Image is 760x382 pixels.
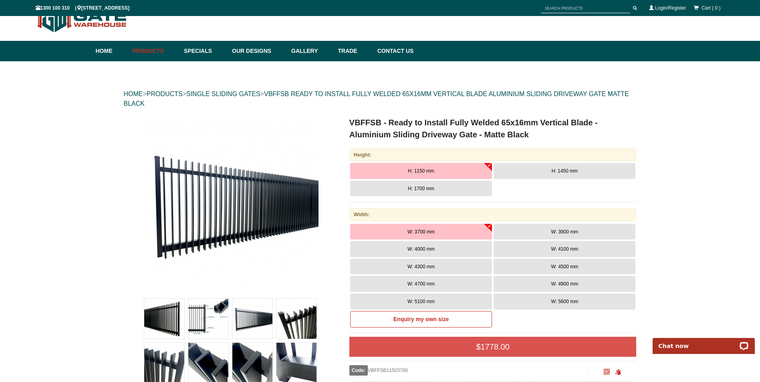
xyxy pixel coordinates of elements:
span: W: 4900 mm [551,281,578,287]
div: > > > [124,81,637,117]
div: Width: [349,208,637,221]
button: W: 5600 mm [494,294,635,310]
img: VBFFSB - Ready to Install Fully Welded 65x16mm Vertical Blade - Aluminium Sliding Driveway Gate -... [144,299,184,339]
button: W: 4100 mm [494,241,635,257]
a: VBFFSB READY TO INSTALL FULLY WELDED 65X16MM VERTICAL BLADE ALUMINIUM SLIDING DRIVEWAY GATE MATTE... [124,90,629,107]
button: H: 1450 mm [494,163,635,179]
a: Gallery [287,41,334,61]
a: Contact Us [373,41,414,61]
button: W: 3700 mm [350,224,492,240]
div: VBFFSB11503700 [349,365,589,376]
button: H: 1700 mm [350,181,492,197]
a: Our Designs [228,41,287,61]
span: W: 4100 mm [551,246,578,252]
span: W: 4000 mm [407,246,435,252]
span: W: 3700 mm [407,229,435,235]
span: W: 3900 mm [551,229,578,235]
button: W: 3900 mm [494,224,635,240]
a: VBFFSB - Ready to Install Fully Welded 65x16mm Vertical Blade - Aluminium Sliding Driveway Gate -... [125,117,337,293]
img: VBFFSB - Ready to Install Fully Welded 65x16mm Vertical Blade - Aluminium Sliding Driveway Gate -... [188,299,228,339]
a: PRODUCTS [147,90,183,97]
iframe: LiveChat chat widget [647,329,760,354]
span: Cart ( 0 ) [702,5,720,11]
a: Specials [180,41,228,61]
a: Products [129,41,180,61]
span: Click to copy the URL [615,369,621,375]
img: VBFFSB - Ready to Install Fully Welded 65x16mm Vertical Blade - Aluminium Sliding Driveway Gate -... [142,117,319,293]
img: VBFFSB - Ready to Install Fully Welded 65x16mm Vertical Blade - Aluminium Sliding Driveway Gate -... [232,299,272,339]
button: H: 1150 mm [350,163,492,179]
span: W: 4700 mm [407,281,435,287]
a: SINGLE SLIDING GATES [186,90,260,97]
a: Click to enlarge and scan to share. [604,370,610,376]
a: Home [96,41,129,61]
span: H: 1450 mm [552,168,578,174]
a: Enquiry my own size [350,311,492,328]
span: W: 5600 mm [551,299,578,304]
span: W: 5100 mm [407,299,435,304]
button: W: 4700 mm [350,276,492,292]
a: HOME [124,90,143,97]
button: W: 4500 mm [494,259,635,275]
div: $ [349,337,637,357]
span: Code: [349,365,368,376]
a: Trade [334,41,373,61]
button: W: 5100 mm [350,294,492,310]
span: H: 1150 mm [408,168,434,174]
span: 1778.00 [481,342,510,351]
button: W: 4900 mm [494,276,635,292]
img: VBFFSB - Ready to Install Fully Welded 65x16mm Vertical Blade - Aluminium Sliding Driveway Gate -... [276,299,316,339]
h1: VBFFSB - Ready to Install Fully Welded 65x16mm Vertical Blade - Aluminium Sliding Driveway Gate -... [349,117,637,141]
a: Login/Register [655,5,686,11]
span: W: 4300 mm [407,264,435,269]
div: Height: [349,149,637,161]
input: SEARCH PRODUCTS [541,3,630,13]
button: W: 4000 mm [350,241,492,257]
b: Enquiry my own size [393,316,449,322]
span: 1300 100 310 | [STREET_ADDRESS] [36,5,130,11]
span: W: 4500 mm [551,264,578,269]
button: W: 4300 mm [350,259,492,275]
span: H: 1700 mm [408,186,434,191]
